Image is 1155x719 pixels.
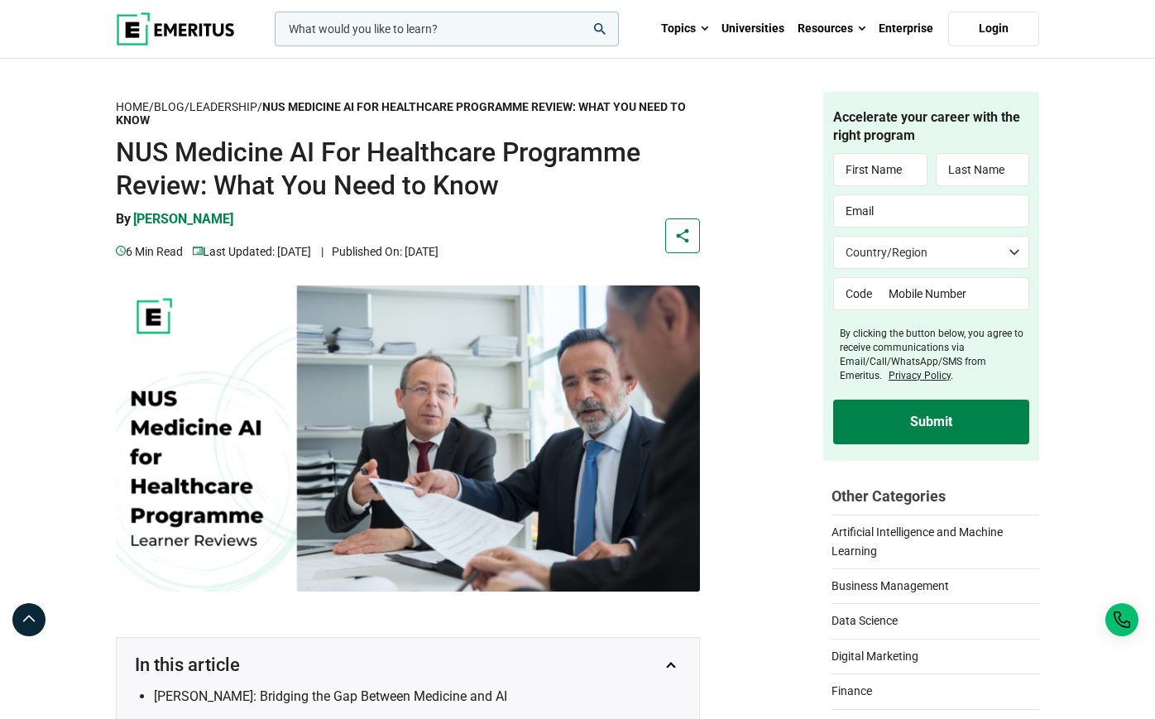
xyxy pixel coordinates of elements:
[321,242,439,261] p: Published On: [DATE]
[116,100,686,127] strong: NUS Medicine AI For Healthcare Programme Review: What You Need to Know
[833,153,927,186] input: First Name
[189,100,257,114] a: Leadership
[193,242,311,261] p: Last Updated: [DATE]
[833,108,1029,146] h4: Accelerate your career with the right program
[321,245,323,258] span: |
[154,688,507,704] a: [PERSON_NAME]: Bridging the Gap Between Medicine and AI
[833,194,1029,228] input: Email
[275,12,619,46] input: woocommerce-product-search-field-0
[832,515,1039,560] a: Artificial Intelligence and Machine Learning
[116,285,700,592] img: NUS Medicine AI For Healthcare Programme Review: What You Need to Know | Artificial Intelligence ...
[133,210,233,242] a: [PERSON_NAME]
[193,246,203,256] img: video-views
[133,210,233,228] p: [PERSON_NAME]
[116,246,126,256] img: video-views
[833,277,877,310] input: Code
[833,236,1029,269] select: Country
[116,100,149,114] a: Home
[116,136,700,202] h1: NUS Medicine AI For Healthcare Programme Review: What You Need to Know
[116,242,183,261] p: 6 min read
[936,153,1030,186] input: Last Name
[832,603,1039,630] a: Data Science
[133,654,683,676] button: In this article
[833,400,1029,444] input: Submit
[832,568,1039,595] a: Business Management
[832,486,1039,506] h2: Other Categories
[948,12,1039,46] a: Login
[889,370,951,381] a: Privacy Policy
[116,100,686,127] span: / / /
[840,327,1029,382] label: By clicking the button below, you agree to receive communications via Email/Call/WhatsApp/SMS fro...
[154,100,185,114] a: Blog
[832,639,1039,665] a: Digital Marketing
[832,673,1039,700] a: Finance
[877,277,1029,310] input: Mobile Number
[116,211,131,227] span: By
